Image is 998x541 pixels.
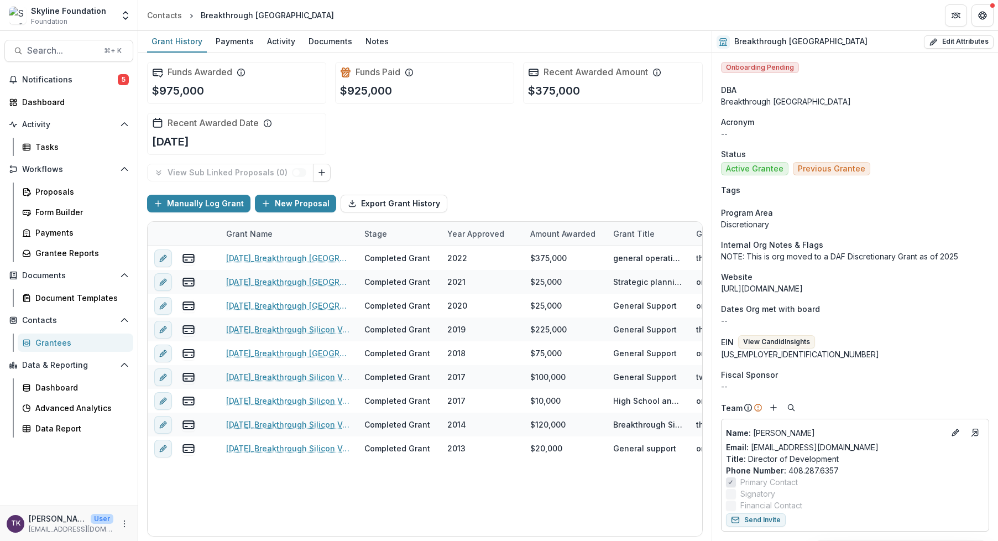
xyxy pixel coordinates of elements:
[364,395,430,407] div: Completed Grant
[152,82,204,99] p: $975,000
[721,284,803,293] a: [URL][DOMAIN_NAME]
[364,347,430,359] div: Completed Grant
[721,315,989,326] p: --
[530,371,566,383] div: $100,000
[182,299,195,313] button: view-payments
[696,371,734,383] div: two years
[313,164,331,181] button: Link Grants
[721,402,743,414] p: Team
[22,316,116,325] span: Contacts
[721,251,989,262] p: NOTE: This is org moved to a DAF Discretionary Grant as of 2025
[945,4,967,27] button: Partners
[18,244,133,262] a: Grantee Reports
[4,71,133,89] button: Notifications5
[35,186,124,197] div: Proposals
[696,276,730,288] div: one year
[154,368,172,386] button: edit
[22,75,118,85] span: Notifications
[226,252,351,264] a: [DATE]_Breakthrough [GEOGRAPHIC_DATA]
[613,324,677,335] div: General Support
[721,128,989,139] p: --
[102,45,124,57] div: ⌘ + K
[35,423,124,434] div: Data Report
[226,395,351,407] a: [DATE]_Breakthrough Silicon Valley_10000
[35,227,124,238] div: Payments
[726,454,746,464] span: Title :
[721,369,778,381] span: Fiscal Sponsor
[530,300,562,311] div: $25,000
[689,228,746,240] div: Grant Term
[447,443,466,454] div: 2013
[924,35,994,49] button: Edit Attributes
[154,416,172,434] button: edit
[726,453,984,465] p: Director of Development
[4,356,133,374] button: Open Data & Reporting
[721,348,989,360] div: [US_EMPLOYER_IDENTIFICATION_NUMBER]
[220,222,358,246] div: Grant Name
[182,323,195,336] button: view-payments
[18,203,133,221] a: Form Builder
[118,4,133,27] button: Open entity switcher
[696,347,730,359] div: one year
[798,164,865,174] span: Previous Grantee
[726,513,786,527] button: Send Invite
[9,7,27,24] img: Skyline Foundation
[544,67,648,77] h2: Recent Awarded Amount
[226,443,351,454] a: [DATE]_Breakthrough Silicon Valley_20000
[364,419,430,430] div: Completed Grant
[22,165,116,174] span: Workflows
[613,371,677,383] div: General Support
[738,335,815,348] button: View CandidInsights
[35,247,124,259] div: Grantee Reports
[696,252,740,264] div: three years
[949,426,962,439] button: Edit
[29,513,86,524] p: [PERSON_NAME]
[201,9,334,21] div: Breakthrough [GEOGRAPHIC_DATA]
[613,395,683,407] div: High School and College Access Program
[220,228,279,240] div: Grant Name
[364,443,430,454] div: Completed Grant
[734,37,868,46] h2: Breakthrough [GEOGRAPHIC_DATA]
[613,347,677,359] div: General Support
[4,160,133,178] button: Open Workflows
[447,395,466,407] div: 2017
[530,252,567,264] div: $375,000
[726,466,786,475] span: Phone Number :
[147,164,313,181] button: View Sub Linked Proposals (0)
[613,276,683,288] div: Strategic planning consultant
[530,276,562,288] div: $25,000
[726,443,749,452] span: Email:
[721,116,754,128] span: Acronym
[22,361,116,370] span: Data & Reporting
[447,252,467,264] div: 2022
[361,31,393,53] a: Notes
[358,222,441,246] div: Stage
[447,347,466,359] div: 2018
[441,228,511,240] div: Year approved
[721,148,746,160] span: Status
[35,337,124,348] div: Grantees
[447,300,467,311] div: 2020
[613,252,683,264] div: general operations.
[147,9,182,21] div: Contacts
[35,141,124,153] div: Tasks
[255,195,336,212] button: New Proposal
[524,228,602,240] div: Amount Awarded
[147,33,207,49] div: Grant History
[182,252,195,265] button: view-payments
[27,45,97,56] span: Search...
[530,347,562,359] div: $75,000
[971,4,994,27] button: Get Help
[528,82,580,99] p: $375,000
[11,520,20,527] div: Takeshi Kaji
[524,222,607,246] div: Amount Awarded
[18,289,133,307] a: Document Templates
[721,219,989,230] p: Discretionary
[22,120,116,129] span: Activity
[721,96,989,107] div: Breakthrough [GEOGRAPHIC_DATA]
[18,183,133,201] a: Proposals
[304,31,357,53] a: Documents
[18,419,133,438] a: Data Report
[696,324,740,335] div: three years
